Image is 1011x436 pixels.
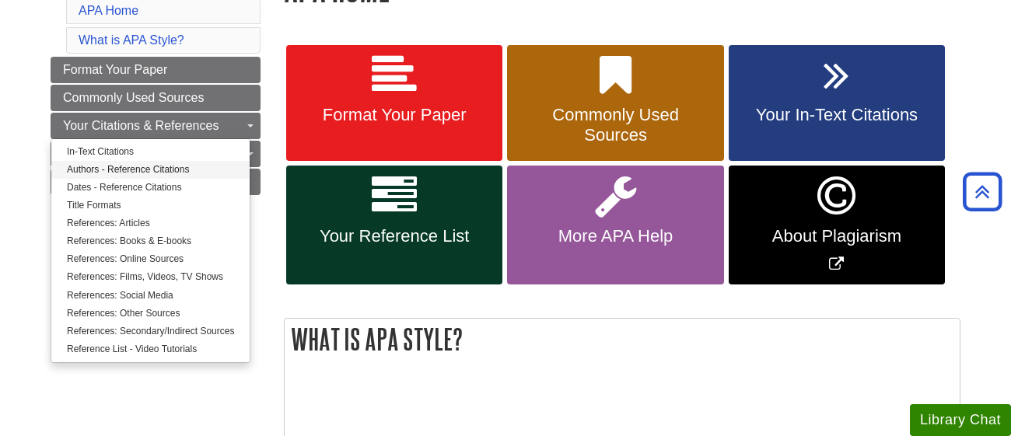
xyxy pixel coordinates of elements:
a: References: Social Media [51,287,250,305]
a: Your Citations & References [51,113,261,139]
a: More APA Help [507,166,723,284]
span: Your Citations & References [63,119,219,132]
a: Title Formats [51,197,250,215]
span: Your Reference List [298,226,491,246]
a: Back to Top [957,181,1007,202]
a: In-Text Citations [51,143,250,161]
a: References: Films, Videos, TV Shows [51,268,250,286]
span: Format Your Paper [63,63,167,76]
a: Commonly Used Sources [507,45,723,162]
h2: What is APA Style? [285,319,960,360]
span: About Plagiarism [740,226,933,246]
a: References: Books & E-books [51,232,250,250]
button: Library Chat [910,404,1011,436]
a: Dates - Reference Citations [51,179,250,197]
span: Your In-Text Citations [740,105,933,125]
a: Link opens in new window [729,166,945,284]
a: References: Online Sources [51,250,250,268]
span: Format Your Paper [298,105,491,125]
a: References: Secondary/Indirect Sources [51,323,250,340]
a: Your In-Text Citations [729,45,945,162]
a: References: Articles [51,215,250,232]
a: Format Your Paper [286,45,502,162]
a: What is APA Style? [79,33,184,47]
a: References: Other Sources [51,305,250,323]
a: Format Your Paper [51,57,261,83]
a: APA Home [79,4,138,17]
span: More APA Help [519,226,712,246]
a: Commonly Used Sources [51,85,261,111]
span: Commonly Used Sources [63,91,204,104]
a: Reference List - Video Tutorials [51,340,250,358]
span: Commonly Used Sources [519,105,712,145]
a: Your Reference List [286,166,502,284]
a: Authors - Reference Citations [51,161,250,179]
